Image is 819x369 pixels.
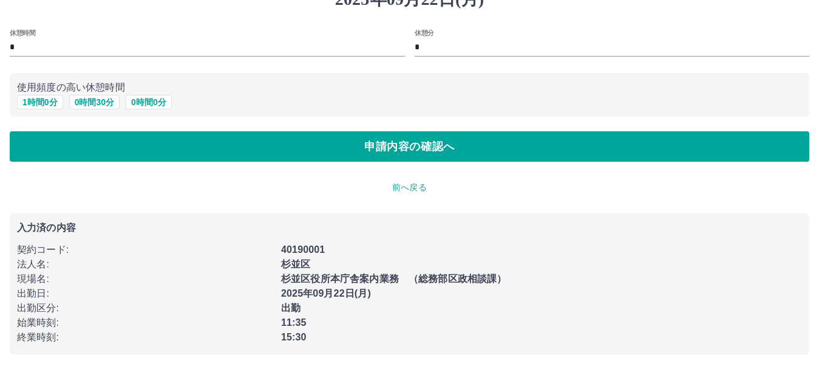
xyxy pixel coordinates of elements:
[10,181,809,194] p: 前へ戻る
[281,244,325,255] b: 40190001
[281,288,371,298] b: 2025年09月22日(月)
[17,316,274,330] p: 始業時刻 :
[17,257,274,272] p: 法人名 :
[17,272,274,286] p: 現場名 :
[17,243,274,257] p: 契約コード :
[126,95,172,109] button: 0時間0分
[17,330,274,345] p: 終業時刻 :
[69,95,120,109] button: 0時間30分
[17,301,274,316] p: 出勤区分 :
[17,286,274,301] p: 出勤日 :
[281,303,301,313] b: 出勤
[10,131,809,162] button: 申請内容の確認へ
[17,80,802,95] p: 使用頻度の高い休憩時間
[281,259,310,269] b: 杉並区
[281,332,307,342] b: 15:30
[281,317,307,328] b: 11:35
[17,95,63,109] button: 1時間0分
[17,223,802,233] p: 入力済の内容
[281,274,506,284] b: 杉並区役所本庁舎案内業務 （総務部区政相談課）
[10,28,35,37] label: 休憩時間
[415,28,434,37] label: 休憩分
